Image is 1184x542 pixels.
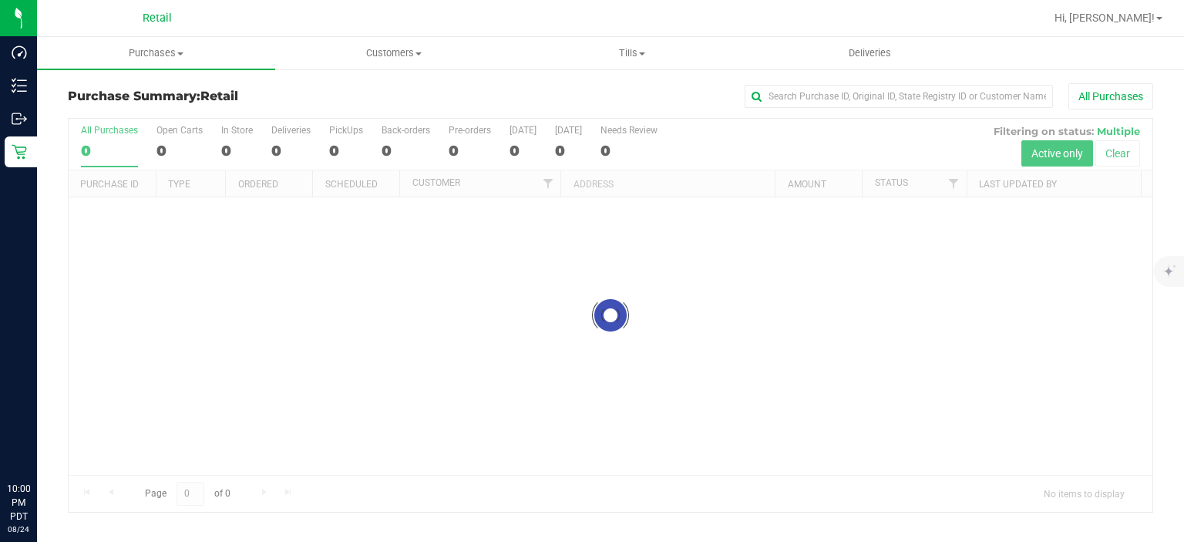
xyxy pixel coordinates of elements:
[275,37,513,69] a: Customers
[1068,83,1153,109] button: All Purchases
[12,78,27,93] inline-svg: Inventory
[200,89,238,103] span: Retail
[751,37,989,69] a: Deliveries
[143,12,172,25] span: Retail
[12,45,27,60] inline-svg: Dashboard
[37,37,275,69] a: Purchases
[276,46,513,60] span: Customers
[37,46,275,60] span: Purchases
[1054,12,1155,24] span: Hi, [PERSON_NAME]!
[15,419,62,465] iframe: Resource center
[7,523,30,535] p: 08/24
[7,482,30,523] p: 10:00 PM PDT
[12,111,27,126] inline-svg: Outbound
[12,144,27,160] inline-svg: Retail
[68,89,429,103] h3: Purchase Summary:
[513,46,750,60] span: Tills
[513,37,751,69] a: Tills
[745,85,1053,108] input: Search Purchase ID, Original ID, State Registry ID or Customer Name...
[828,46,912,60] span: Deliveries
